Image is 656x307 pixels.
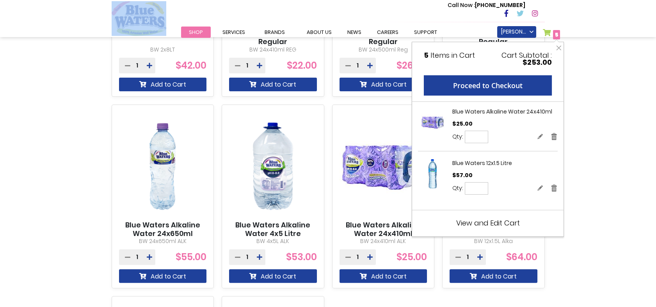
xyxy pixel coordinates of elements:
[222,28,245,36] span: Services
[555,31,558,39] span: 5
[119,112,207,221] img: Blue Waters Alkaline Water 24x650ml Regular
[176,59,206,72] span: $42.00
[340,221,427,238] a: Blue Waters Alkaline Water 24x410ml
[406,27,445,38] a: support
[340,27,369,38] a: News
[396,59,427,72] span: $26.00
[450,29,537,46] a: Blue Waters 24x695ml Regular
[418,108,447,137] img: Blue Waters Alkaline Water 24x410ml
[340,46,427,54] p: BW 24x500ml Reg
[119,237,207,245] p: BW 24x650ml ALK
[452,108,552,115] a: Blue Waters Alkaline Water 24x410ml
[424,50,428,60] span: 5
[452,171,473,179] span: $57.00
[340,112,427,221] img: Blue Waters Alkaline Water 24x410ml
[450,269,537,283] button: Add to Cart
[418,159,447,191] a: Blue Waters 12x1.5 Litre
[119,269,207,283] button: Add to Cart
[456,218,520,228] a: View and Edit Cart
[287,59,317,72] span: $22.00
[119,221,207,246] a: Blue Waters Alkaline Water 24x650ml Regular
[448,1,525,9] p: [PHONE_NUMBER]
[452,120,473,128] span: $25.00
[430,50,475,60] span: Items in Cart
[340,237,427,245] p: BW 24x410ml ALK
[124,29,201,38] a: Blue Waters 2x8 Litre
[418,108,447,139] a: Blue Waters Alkaline Water 24x410ml
[229,269,317,283] button: Add to Cart
[448,1,475,9] span: Call Now :
[229,46,317,54] p: BW 24x410ml REG
[501,50,549,60] span: Cart Subtotal
[340,78,427,91] button: Add to Cart
[543,29,560,40] a: 5
[229,221,317,238] a: Blue Waters Alkaline Water 4x5 Litre
[189,28,203,36] span: Shop
[340,269,427,283] button: Add to Cart
[299,27,340,38] a: about us
[497,26,536,38] a: [PERSON_NAME]
[523,57,552,67] span: $253.00
[286,250,317,263] span: $53.00
[396,250,427,263] span: $25.00
[229,78,317,91] button: Add to Cart
[119,46,207,54] p: BW 2x8LT
[506,250,537,263] span: $64.00
[229,237,317,245] p: BW 4x5L ALK
[229,112,317,221] img: Blue Waters Alkaline Water 4x5 Litre
[369,27,406,38] a: careers
[452,159,512,167] a: Blue Waters 12x1.5 Litre
[418,159,447,188] img: Blue Waters 12x1.5 Litre
[450,237,537,245] p: BW 12x1.5L Alka
[265,28,285,36] span: Brands
[452,184,463,192] label: Qty
[424,75,552,96] button: Proceed to Checkout
[452,133,463,141] label: Qty
[112,1,166,35] a: store logo
[119,78,207,91] button: Add to Cart
[176,250,206,263] span: $55.00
